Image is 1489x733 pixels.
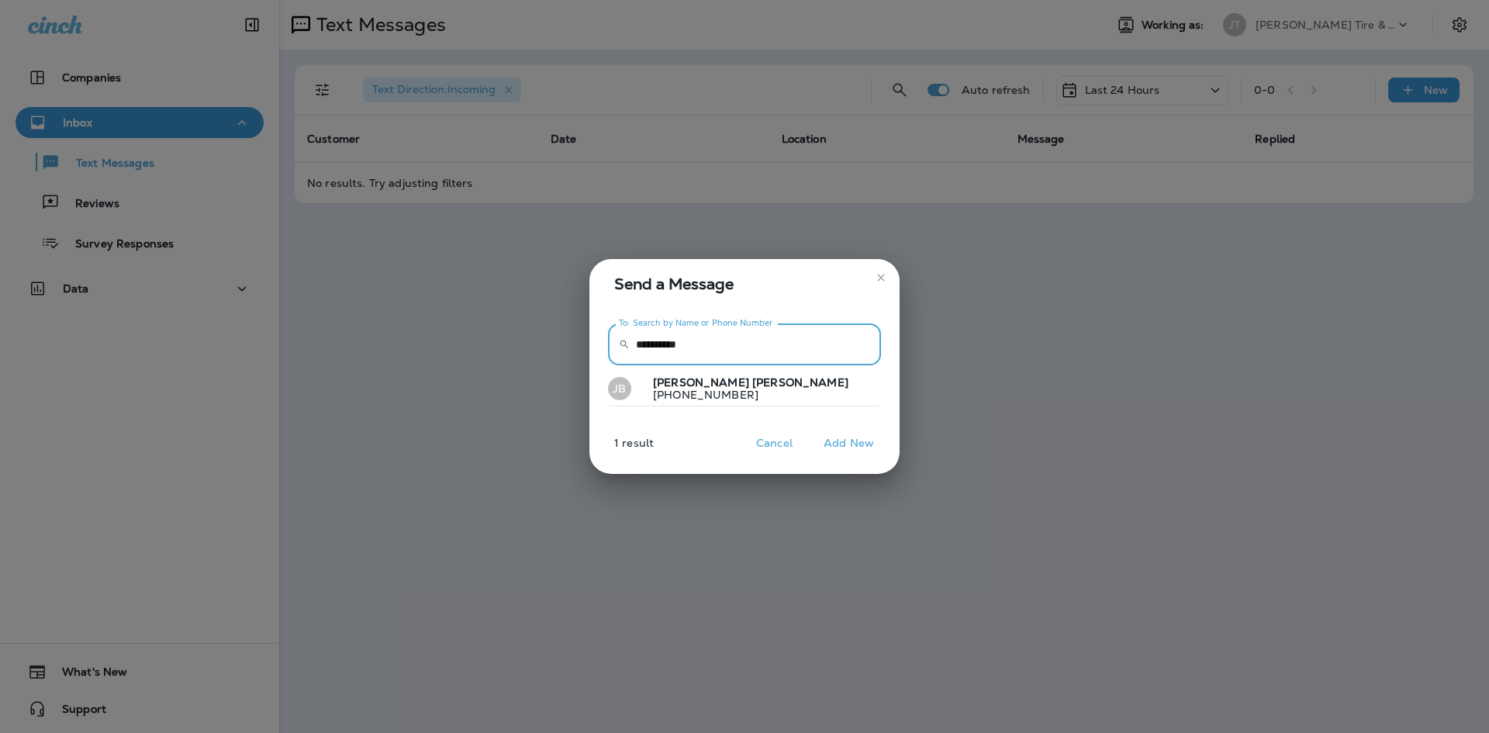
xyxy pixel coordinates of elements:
[816,431,882,455] button: Add New
[608,372,881,407] button: JB[PERSON_NAME] [PERSON_NAME][PHONE_NUMBER]
[653,375,749,389] span: [PERSON_NAME]
[619,317,773,329] label: To: Search by Name or Phone Number
[745,431,803,455] button: Cancel
[583,437,654,462] p: 1 result
[614,271,881,296] span: Send a Message
[752,375,848,389] span: [PERSON_NAME]
[869,265,893,290] button: close
[641,389,848,401] p: [PHONE_NUMBER]
[608,377,631,400] div: JB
